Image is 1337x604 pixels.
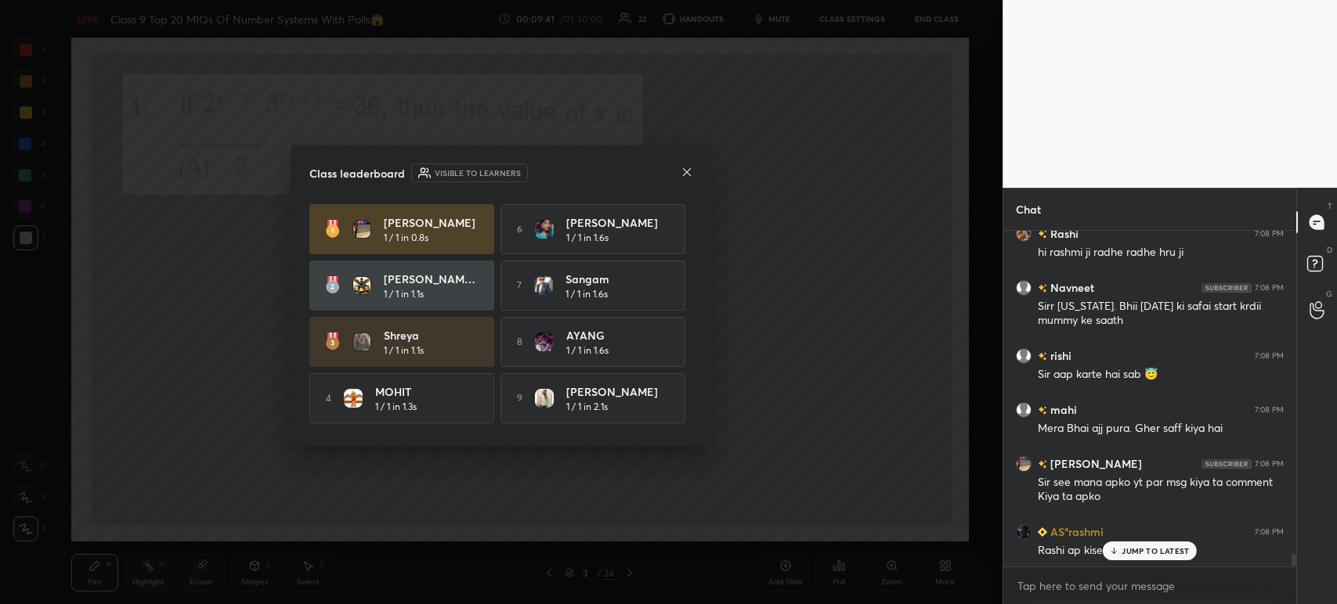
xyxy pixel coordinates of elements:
[1016,456,1032,472] img: ac57951a0799499d8fd19966482b33a2.jpg
[1255,527,1284,537] div: 7:08 PM
[325,276,339,295] img: rank-2.3a33aca6.svg
[517,391,522,405] h5: 9
[1016,348,1032,364] img: default.png
[352,220,371,239] img: ac57951a0799499d8fd19966482b33a2.jpg
[566,214,663,231] h4: [PERSON_NAME]
[1047,455,1142,472] h6: [PERSON_NAME]
[384,343,424,358] h5: 1 / 1 in 1.1s
[384,287,424,301] h5: 1 / 1 in 1.1s
[566,231,609,245] h5: 1 / 1 in 1.6s
[1255,459,1284,469] div: 7:08 PM
[517,335,522,349] h5: 8
[1255,229,1284,239] div: 7:08 PM
[1038,527,1047,537] img: Learner_Badge_beginner_1_8b307cf2a0.svg
[1038,284,1047,293] img: no-rating-badge.077c3623.svg
[375,383,472,400] h4: MOHIT
[1201,459,1252,469] img: 4P8fHbbgJtejmAAAAAElFTkSuQmCC
[1038,460,1047,469] img: no-rating-badge.077c3623.svg
[566,327,663,343] h4: AYANG
[352,276,371,295] img: fa3c9261978b4230b23a1ebf6c1f9ec6.jpg
[1122,546,1189,555] p: JUMP TO LATEST
[566,343,609,358] h5: 1 / 1 in 1.6s
[1016,524,1032,540] img: f2ccc0b0777a4673b5f0b68bb40c41a1.jpg
[1255,351,1284,361] div: 7:08 PM
[1016,280,1032,296] img: default.png
[535,220,554,239] img: 7e9ed74682d14eb5b2a7ebcfeac752bc.jpg
[375,400,417,414] h5: 1 / 1 in 1.3s
[1047,279,1094,296] h6: Navneet
[1038,352,1047,361] img: no-rating-badge.077c3623.svg
[435,167,521,179] h6: Visible to learners
[566,400,608,414] h5: 1 / 1 in 2.1s
[1016,226,1032,242] img: 452a5ba7115c468bbfbd1a37a9ade887.jpg
[1038,421,1284,437] div: Mera Bhai ajj pura. Gher saff kiya hai
[517,222,522,236] h5: 6
[535,333,554,351] img: 4da218e3386a4beeb1400e797a78297d.jpg
[384,214,481,231] h4: [PERSON_NAME]
[326,391,331,405] h5: 4
[566,271,663,287] h4: sangam
[1003,231,1296,567] div: grid
[1038,230,1047,239] img: no-rating-badge.077c3623.svg
[517,279,522,293] h5: 7
[1038,367,1284,383] div: Sir aap karte hai sab 😇
[309,165,405,182] h4: Class leaderboard
[1038,543,1284,559] div: Rashi ap kise like kar te ho?
[325,220,340,239] img: rank-1.ed6cb560.svg
[1038,406,1047,415] img: no-rating-badge.077c3623.svg
[1255,283,1284,293] div: 7:08 PM
[1326,288,1332,300] p: G
[1038,299,1284,329] div: Sirr [US_STATE]. Bhii [DATE] ki safai start krdii mummy ke saath
[1038,245,1284,261] div: hi rashmi ji radhe radhe hru ji
[534,276,553,295] img: f5a60c943fb8463296555a18648303aa.jpg
[384,327,481,343] h4: Shreya
[1201,283,1252,293] img: 4P8fHbbgJtejmAAAAAElFTkSuQmCC
[384,271,481,287] h4: [PERSON_NAME]...
[1047,347,1071,364] h6: rishi
[344,389,363,408] img: 8f2578de4a8449be86d32134191d8e75.jpg
[384,231,428,245] h5: 1 / 1 in 0.8s
[1003,189,1053,230] p: Chat
[1047,225,1079,242] h6: Rashi
[1327,244,1332,256] p: D
[535,389,554,408] img: 605f2ad845c84c288740e69ac9409310.jpg
[1047,401,1077,418] h6: mahi
[1016,402,1032,418] img: default.png
[1328,200,1332,212] p: T
[566,383,663,400] h4: [PERSON_NAME]
[352,333,371,351] img: 43f9439cd9b342d19deb4b18f269de83.jpg
[325,333,339,351] img: rank-3.169bc593.svg
[1255,405,1284,415] div: 7:08 PM
[1047,523,1104,540] h6: AS°rashmi
[1038,475,1284,505] div: Sir see mana apko yt par msg kiya ta comment Kiya ta apko
[566,287,608,301] h5: 1 / 1 in 1.6s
